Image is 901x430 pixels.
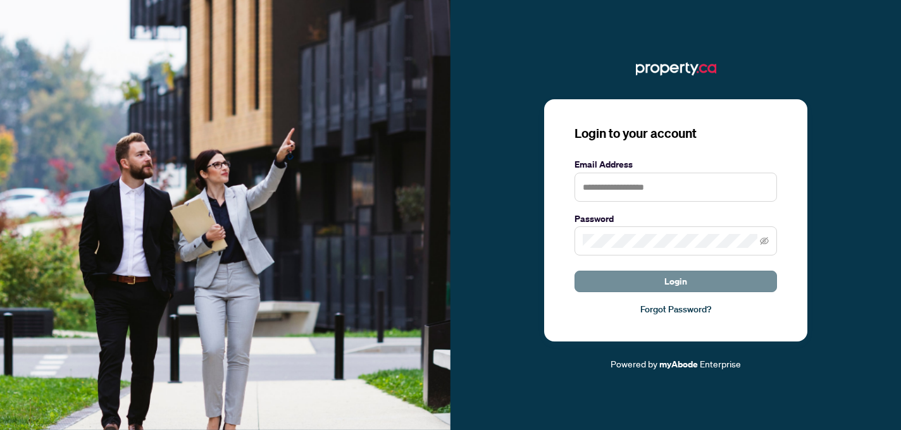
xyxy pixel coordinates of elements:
[659,357,698,371] a: myAbode
[575,157,777,171] label: Email Address
[760,236,769,245] span: eye-invisible
[575,212,777,226] label: Password
[575,302,777,316] a: Forgot Password?
[664,271,687,292] span: Login
[575,271,777,292] button: Login
[575,125,777,142] h3: Login to your account
[636,59,716,79] img: ma-logo
[611,358,657,369] span: Powered by
[700,358,741,369] span: Enterprise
